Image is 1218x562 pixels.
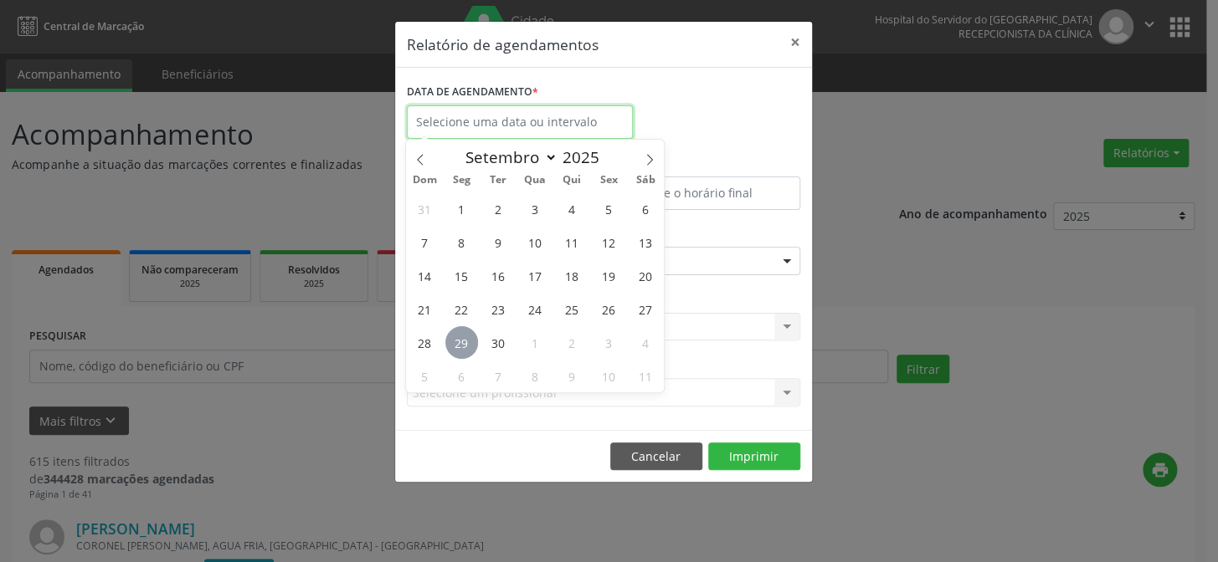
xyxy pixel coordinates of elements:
span: Setembro 13, 2025 [629,226,661,258]
span: Setembro 23, 2025 [482,293,515,325]
span: Setembro 24, 2025 [519,293,552,325]
span: Setembro 14, 2025 [409,259,441,292]
span: Outubro 7, 2025 [482,360,515,392]
span: Setembro 2, 2025 [482,192,515,225]
span: Setembro 15, 2025 [445,259,478,292]
span: Setembro 3, 2025 [519,192,552,225]
span: Setembro 29, 2025 [445,326,478,359]
label: ATÉ [608,151,800,176]
span: Dom [406,175,443,186]
span: Setembro 10, 2025 [519,226,552,258]
span: Setembro 21, 2025 [409,293,441,325]
input: Year [558,146,613,168]
span: Outubro 8, 2025 [519,360,552,392]
span: Qui [553,175,590,186]
span: Setembro 5, 2025 [592,192,624,225]
span: Seg [443,175,480,186]
span: Setembro 16, 2025 [482,259,515,292]
span: Setembro 27, 2025 [629,293,661,325]
span: Outubro 6, 2025 [445,360,478,392]
span: Setembro 20, 2025 [629,259,661,292]
label: DATA DE AGENDAMENTO [407,79,538,105]
span: Setembro 18, 2025 [556,259,588,292]
input: Selecione uma data ou intervalo [407,105,633,139]
span: Qua [516,175,553,186]
span: Setembro 30, 2025 [482,326,515,359]
span: Setembro 17, 2025 [519,259,552,292]
span: Sáb [627,175,664,186]
span: Setembro 28, 2025 [409,326,441,359]
select: Month [457,146,558,169]
span: Outubro 10, 2025 [592,360,624,392]
span: Setembro 19, 2025 [592,259,624,292]
span: Setembro 26, 2025 [592,293,624,325]
span: Setembro 11, 2025 [556,226,588,258]
input: Selecione o horário final [608,176,800,210]
span: Outubro 1, 2025 [519,326,552,359]
span: Agosto 31, 2025 [409,192,441,225]
span: Setembro 22, 2025 [445,293,478,325]
span: Setembro 6, 2025 [629,192,661,225]
button: Cancelar [610,442,702,471]
span: Outubro 5, 2025 [409,360,441,392]
span: Setembro 12, 2025 [592,226,624,258]
span: Ter [480,175,516,186]
span: Outubro 9, 2025 [556,360,588,392]
button: Imprimir [708,442,800,471]
span: Outubro 11, 2025 [629,360,661,392]
span: Outubro 3, 2025 [592,326,624,359]
span: Setembro 7, 2025 [409,226,441,258]
span: Outubro 4, 2025 [629,326,661,359]
button: Close [779,22,812,63]
span: Sex [590,175,627,186]
span: Outubro 2, 2025 [556,326,588,359]
span: Setembro 1, 2025 [445,192,478,225]
span: Setembro 8, 2025 [445,226,478,258]
span: Setembro 25, 2025 [556,293,588,325]
h5: Relatório de agendamentos [407,33,599,55]
span: Setembro 9, 2025 [482,226,515,258]
span: Setembro 4, 2025 [556,192,588,225]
